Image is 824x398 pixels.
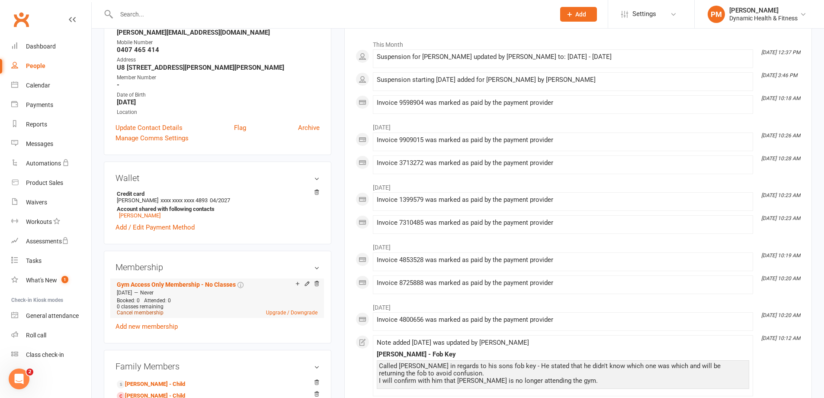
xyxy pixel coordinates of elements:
li: [DATE] [356,238,801,252]
button: Add [560,7,597,22]
a: People [11,56,91,76]
div: Invoice 3713272 was marked as paid by the payment provider [377,159,749,167]
strong: Account shared with following contacts [117,206,315,212]
div: Invoice 4800656 was marked as paid by the payment provider [377,316,749,324]
strong: U8 [STREET_ADDRESS][PERSON_NAME][PERSON_NAME] [117,64,320,71]
div: [PERSON_NAME] - Fob Key [377,351,749,358]
a: [PERSON_NAME] [119,212,160,219]
span: 04/2027 [210,197,230,204]
div: Messages [26,140,53,147]
iframe: Intercom live chat [9,369,29,389]
strong: Credit card [117,191,315,197]
div: Product Sales [26,179,63,186]
div: Payments [26,101,53,108]
div: Date of Birth [117,91,320,99]
span: [DATE] [117,290,132,296]
span: 0 classes remaining [117,304,164,310]
div: Note added [DATE] was updated by [PERSON_NAME] [377,339,749,346]
span: Settings [632,4,656,24]
div: [PERSON_NAME] [729,6,798,14]
span: Attended: 0 [144,298,171,304]
div: Address [117,56,320,64]
li: [DATE] [356,118,801,132]
span: xxxx xxxx xxxx 4893 [160,197,208,204]
i: [DATE] 10:19 AM [761,252,800,259]
div: Calendar [26,82,50,89]
div: Invoice 7310485 was marked as paid by the payment provider [377,219,749,227]
div: Invoice 8725888 was marked as paid by the payment provider [377,279,749,287]
a: Waivers [11,193,91,212]
div: What's New [26,277,57,284]
a: Workouts [11,212,91,232]
h3: Wallet [115,173,320,183]
div: Member Number [117,74,320,82]
div: Suspension starting [DATE] added for [PERSON_NAME] by [PERSON_NAME] [377,76,749,84]
a: Class kiosk mode [11,345,91,365]
div: — [115,289,320,296]
i: [DATE] 10:23 AM [761,215,800,221]
a: Calendar [11,76,91,95]
h3: Membership [115,262,320,272]
a: Add / Edit Payment Method [115,222,195,233]
a: Clubworx [10,9,32,30]
div: Tasks [26,257,42,264]
a: Reports [11,115,91,134]
a: Assessments [11,232,91,251]
i: [DATE] 10:26 AM [761,133,800,139]
li: [DATE] [356,298,801,312]
a: Add new membership [115,323,178,330]
div: People [26,62,45,69]
div: Location [117,108,320,116]
input: Search... [114,8,549,20]
div: Called [PERSON_NAME] in regards to his sons fob key - He stated that he didn't know which one was... [379,362,747,385]
span: 2 [26,369,33,375]
a: Product Sales [11,173,91,193]
i: [DATE] 10:18 AM [761,95,800,101]
div: Invoice 1399579 was marked as paid by the payment provider [377,196,749,204]
a: Cancel membership [117,310,164,316]
div: Assessments [26,238,69,245]
a: Messages [11,134,91,154]
div: Roll call [26,332,46,339]
li: This Month [356,36,801,49]
a: Payments [11,95,91,115]
i: [DATE] 10:28 AM [761,155,800,162]
strong: - [117,81,320,89]
a: Gym Access Only Membership - No Classes [117,281,236,288]
div: General attendance [26,312,79,319]
div: Class check-in [26,351,64,358]
div: Dynamic Health & Fitness [729,14,798,22]
a: Automations [11,154,91,173]
strong: [PERSON_NAME][EMAIL_ADDRESS][DOMAIN_NAME] [117,29,320,36]
div: Reports [26,121,47,128]
a: Upgrade / Downgrade [266,310,317,316]
li: [DATE] [356,178,801,192]
li: [PERSON_NAME] [115,189,320,220]
strong: 0407 465 414 [117,46,320,54]
a: Flag [234,123,246,133]
a: What's New1 [11,271,91,290]
a: Archive [298,123,320,133]
div: Mobile Number [117,39,320,47]
div: Invoice 9598904 was marked as paid by the payment provider [377,99,749,107]
i: [DATE] 10:12 AM [761,335,800,341]
a: Dashboard [11,37,91,56]
div: Suspension for [PERSON_NAME] updated by [PERSON_NAME] to: [DATE] - [DATE] [377,53,749,61]
i: [DATE] 12:37 PM [761,49,800,55]
div: Dashboard [26,43,56,50]
i: [DATE] 10:20 AM [761,312,800,318]
i: [DATE] 3:46 PM [761,72,797,78]
div: PM [708,6,725,23]
span: 1 [61,276,68,283]
div: Automations [26,160,61,167]
a: Tasks [11,251,91,271]
span: Booked: 0 [117,298,140,304]
div: Workouts [26,218,52,225]
div: Invoice 4853528 was marked as paid by the payment provider [377,256,749,264]
a: Update Contact Details [115,123,183,133]
span: Never [140,290,154,296]
a: Manage Comms Settings [115,133,189,143]
a: [PERSON_NAME] - Child [117,380,185,389]
span: Add [575,11,586,18]
a: General attendance kiosk mode [11,306,91,326]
